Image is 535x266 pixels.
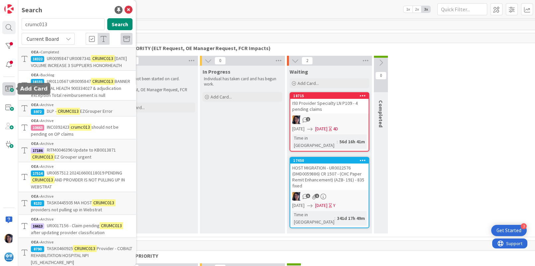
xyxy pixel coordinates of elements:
[421,6,430,13] span: 3x
[31,49,41,54] b: OEA ›
[20,86,48,92] h5: Add Card
[31,141,133,147] div: Archive
[298,80,319,86] span: Add Card...
[31,246,44,252] div: 8790
[290,68,308,75] span: Waiting
[22,18,105,30] input: Search for title...
[290,92,369,152] a: 18715I93 Provider Specialty LN P109 - 4 pending claimsTC[DATE][DATE]4DTime in [GEOGRAPHIC_DATA]:5...
[107,18,133,30] button: Search
[31,49,133,55] div: Completed
[292,211,334,226] div: Time in [GEOGRAPHIC_DATA]
[31,200,44,206] div: 8132
[491,225,527,236] div: Open Get Started checklist, remaining modules: 3
[100,222,123,229] mark: CRUMC013
[117,76,194,82] p: Work has not been started on card.
[47,200,92,206] span: TASK0445505 MA HOST
[31,72,133,78] div: Backlog
[333,202,335,209] div: Y
[31,164,133,169] div: Archive
[31,56,44,62] div: 18322
[204,76,281,87] p: Individual has taken card and has begun work.
[18,192,136,215] a: OEA ›Archive8132TASK0445505 MA HOSTCRUMC013providers not pulling up in Webstrat
[338,138,367,145] div: 56d 16h 41m
[337,138,338,145] span: :
[47,245,73,251] span: TASK0460925
[315,202,327,209] span: [DATE]
[4,234,14,243] img: TC
[18,47,136,71] a: OEA ›Completed18322UR0095847 UR0087341CRUMC013[DATE] VOLUME INCREASE 3 SUPPLIERS HONORHEALTH
[31,102,41,107] b: OEA ›
[292,125,305,132] span: [DATE]
[293,94,369,98] div: 18715
[47,108,56,114] span: DLP -
[31,217,41,222] b: OEA ›
[521,223,527,229] div: 3
[31,223,44,229] div: 16613
[47,55,91,61] span: UR0095847 UR0087341
[31,194,41,199] b: OEA ›
[31,245,132,265] span: Provider - COBALT REHABILITATION HOSPITAL NPI [US_HEALTHCARE_NPI]
[31,78,130,98] span: BANNER BEHAVIORAL HEALTH 900334027 & adjudication exception Total reimbursement is null
[333,125,338,132] div: 4D
[56,108,80,115] mark: CRUMC013
[290,192,369,201] div: TC
[18,162,136,192] a: OEA ›Archive17514UR0057512 202416600118019 PENDINGCRUMC013AND PROVIDER IS NOT PULLING UP IN WEBSTRAT
[22,5,42,15] div: Search
[290,93,369,113] div: 18715I93 Provider Specialty LN P109 - 4 pending claims
[290,115,369,124] div: TC
[18,215,136,237] a: OEA ›Archive16613UR0017156 - Claim pendingCRUMC013after updating provider classification
[27,35,59,42] span: Current Board
[14,1,30,9] span: Support
[31,148,44,154] div: 17186
[18,71,136,100] a: OEA ›Backlog18131UR0110567 UR0095847CRUMC013BANNER BEHAVIORAL HEALTH 900334027 & adjudication exc...
[211,94,232,100] span: Add Card...
[203,68,230,75] span: In Progress
[496,227,521,234] div: Get Started
[91,55,115,62] mark: CRUMC013
[378,100,384,127] span: Completed
[31,176,54,183] mark: CRUMC013
[73,245,97,252] mark: CRUMC013
[31,79,44,85] div: 18131
[18,116,136,139] a: OEA ›Archive10663INC0392423crumc013should not be pending on OP claims
[4,4,14,14] img: Visit kanbanzone.com
[92,199,116,206] mark: CRUMC013
[290,157,369,228] a: 17450HOST MIGRATION - UR0022576 (DMD0059886) CR 1507 - (CHC Paper Remit Enhancement) (AZB- 191) -...
[292,192,301,201] img: TC
[31,164,41,169] b: OEA ›
[315,194,319,198] span: 1
[334,215,335,222] span: :
[54,154,91,160] span: EZ Grouper urgent
[47,78,91,84] span: UR0110567 UR0095847
[31,118,133,124] div: Archive
[293,158,369,163] div: 17450
[31,239,133,245] div: Archive
[292,202,305,209] span: [DATE]
[47,147,116,153] span: RITM0046396 Update to KB0013871
[290,158,369,190] div: 17450HOST MIGRATION - UR0022576 (DMD0059886) CR 1507 - (CHC Paper Remit Enhancement) (AZB- 191) -...
[117,87,194,98] p: ELT Request, OE Manager Request, FCR Impacts
[306,194,310,198] span: 5
[302,57,313,65] span: 2
[31,216,133,222] div: Archive
[290,158,369,164] div: 17450
[292,134,337,149] div: Time in [GEOGRAPHIC_DATA]
[335,215,367,222] div: 341d 17h 49m
[18,139,136,162] a: OEA ›Archive17186RITM0046396 Update to KB0013871CRUMC013EZ Grouper urgent
[69,124,91,131] mark: crumc013
[290,93,369,99] div: 18715
[31,230,105,235] span: after updating provider classification
[31,239,41,244] b: OEA ›
[31,72,41,77] b: OEA ›
[4,252,14,262] img: avatar
[80,108,113,114] span: EZGrouper Error
[91,78,115,85] mark: CRUMC013
[290,99,369,113] div: I93 Provider Specialty LN P109 - 4 pending claims
[31,177,125,190] span: AND PROVIDER IS NOT PULLING UP IN WEBSTRAT
[437,3,487,15] input: Quick Filter...
[403,6,412,13] span: 1x
[31,193,133,199] div: Archive
[31,170,44,176] div: 17514
[290,164,369,190] div: HOST MIGRATION - UR0022576 (DMD0059886) CR 1507 - (CHC Paper Remit Enhancement) (AZB- 191) - 835 ...
[47,124,69,130] span: INC0392423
